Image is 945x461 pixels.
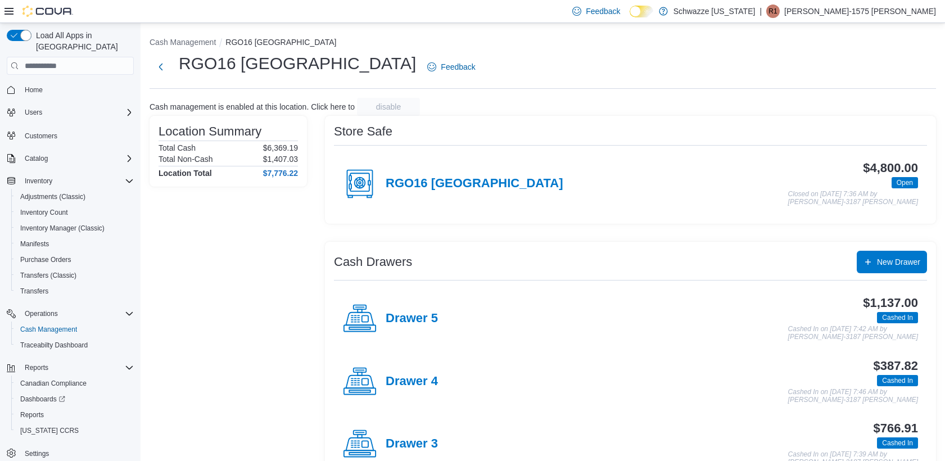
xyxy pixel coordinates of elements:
button: Inventory [20,174,57,188]
span: Canadian Compliance [20,379,87,388]
span: Cash Management [20,325,77,334]
p: [PERSON_NAME]-1575 [PERSON_NAME] [784,4,936,18]
span: Canadian Compliance [16,377,134,390]
span: Cash Management [16,323,134,336]
span: Dashboards [20,395,65,404]
h4: Drawer 3 [386,437,438,451]
button: Transfers (Classic) [11,268,138,283]
p: | [759,4,762,18]
a: Inventory Manager (Classic) [16,222,109,235]
span: Users [25,108,42,117]
button: Cash Management [11,322,138,337]
a: Settings [20,447,53,460]
button: Home [2,82,138,98]
span: Reports [25,363,48,372]
a: Manifests [16,237,53,251]
h4: RGO16 [GEOGRAPHIC_DATA] [386,177,563,191]
button: [US_STATE] CCRS [11,423,138,439]
span: Inventory Manager (Classic) [16,222,134,235]
h4: Drawer 5 [386,311,438,326]
span: Home [20,83,134,97]
h3: $1,137.00 [863,296,918,310]
p: Cash management is enabled at this location. Click here to [150,102,355,111]
span: Feedback [441,61,475,73]
img: Cova [22,6,73,17]
span: Adjustments (Classic) [20,192,85,201]
button: Inventory [2,173,138,189]
button: Transfers [11,283,138,299]
span: Open [897,178,913,188]
h3: $4,800.00 [863,161,918,175]
span: Cashed In [877,375,918,386]
h3: $766.91 [874,422,918,435]
span: Inventory Manager (Classic) [20,224,105,233]
a: Feedback [423,56,480,78]
button: Operations [20,307,62,320]
h4: Drawer 4 [386,374,438,389]
p: Cashed In on [DATE] 7:46 AM by [PERSON_NAME]-3187 [PERSON_NAME] [788,388,918,404]
h4: $7,776.22 [263,169,298,178]
span: Manifests [16,237,134,251]
span: Traceabilty Dashboard [16,338,134,352]
span: Reports [20,410,44,419]
span: Cashed In [882,438,913,448]
button: Customers [2,127,138,143]
span: Transfers (Classic) [16,269,134,282]
a: Purchase Orders [16,253,76,266]
p: Cashed In on [DATE] 7:42 AM by [PERSON_NAME]-3187 [PERSON_NAME] [788,326,918,341]
h4: Location Total [159,169,212,178]
span: Cashed In [877,437,918,449]
span: Reports [16,408,134,422]
span: Transfers (Classic) [20,271,76,280]
span: Feedback [586,6,620,17]
button: Purchase Orders [11,252,138,268]
button: Manifests [11,236,138,252]
button: Operations [2,306,138,322]
h3: Store Safe [334,125,392,138]
a: Transfers [16,284,53,298]
span: Dashboards [16,392,134,406]
button: RGO16 [GEOGRAPHIC_DATA] [225,38,336,47]
a: Transfers (Classic) [16,269,81,282]
span: Inventory [25,177,52,186]
button: Traceabilty Dashboard [11,337,138,353]
span: disable [376,101,401,112]
div: Rebecca-1575 Pietz [766,4,780,18]
span: Transfers [20,287,48,296]
button: Next [150,56,172,78]
span: Cashed In [877,312,918,323]
a: Customers [20,129,62,143]
span: Settings [20,446,134,460]
span: Catalog [20,152,134,165]
span: Operations [25,309,58,318]
span: Purchase Orders [20,255,71,264]
h6: Total Non-Cash [159,155,213,164]
a: Inventory Count [16,206,73,219]
span: Settings [25,449,49,458]
span: Purchase Orders [16,253,134,266]
button: Catalog [20,152,52,165]
span: Catalog [25,154,48,163]
button: Reports [2,360,138,376]
button: Inventory Manager (Classic) [11,220,138,236]
h6: Total Cash [159,143,196,152]
a: Traceabilty Dashboard [16,338,92,352]
span: [US_STATE] CCRS [20,426,79,435]
span: Inventory Count [16,206,134,219]
span: Adjustments (Classic) [16,190,134,204]
span: Cashed In [882,376,913,386]
p: Schwazze [US_STATE] [673,4,756,18]
span: New Drawer [877,256,920,268]
button: Users [2,105,138,120]
a: Home [20,83,47,97]
button: Adjustments (Classic) [11,189,138,205]
p: $6,369.19 [263,143,298,152]
a: Reports [16,408,48,422]
span: Manifests [20,239,49,248]
p: Closed on [DATE] 7:36 AM by [PERSON_NAME]-3187 [PERSON_NAME] [788,191,918,206]
h1: RGO16 [GEOGRAPHIC_DATA] [179,52,416,75]
button: Reports [11,407,138,423]
h3: Location Summary [159,125,261,138]
a: Dashboards [16,392,70,406]
button: disable [357,98,420,116]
